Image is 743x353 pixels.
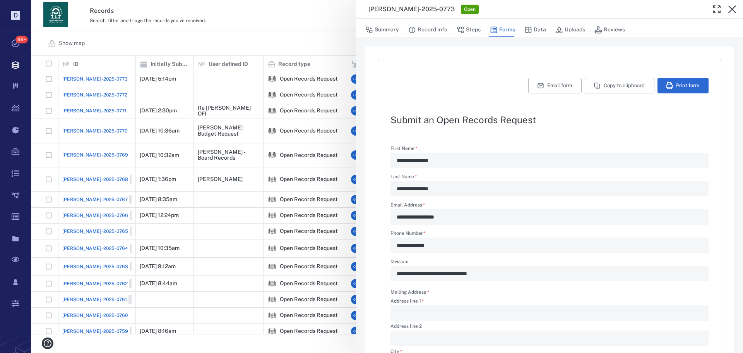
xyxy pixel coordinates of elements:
[390,299,709,305] label: Address line 1
[390,209,709,225] div: Email Address
[524,22,546,37] button: Data
[585,78,654,93] button: Copy to clipboard
[390,174,709,181] label: Last Name
[555,22,585,37] button: Uploads
[657,78,709,93] button: Print form
[365,22,399,37] button: Summary
[368,5,455,14] h3: [PERSON_NAME]-2025-0773
[390,324,709,331] label: Address line 2
[390,259,709,266] label: Division:
[724,2,740,17] button: Close
[390,289,429,296] label: Mailing Address
[17,5,33,12] span: Help
[408,22,447,37] button: Record info
[390,181,709,196] div: Last Name
[390,146,709,153] label: First Name
[15,36,28,43] span: 99+
[427,289,429,295] span: required
[390,115,709,124] h2: Submit an Open Records Request
[462,6,477,13] span: Open
[390,266,709,281] div: Division:
[457,22,481,37] button: Steps
[11,11,20,20] p: D
[390,238,709,253] div: Phone Number
[390,203,709,209] label: Email Address
[528,78,582,93] button: Email form
[594,22,625,37] button: Reviews
[709,2,724,17] button: Toggle Fullscreen
[390,153,709,168] div: First Name
[490,22,515,37] button: Forms
[390,231,709,238] label: Phone Number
